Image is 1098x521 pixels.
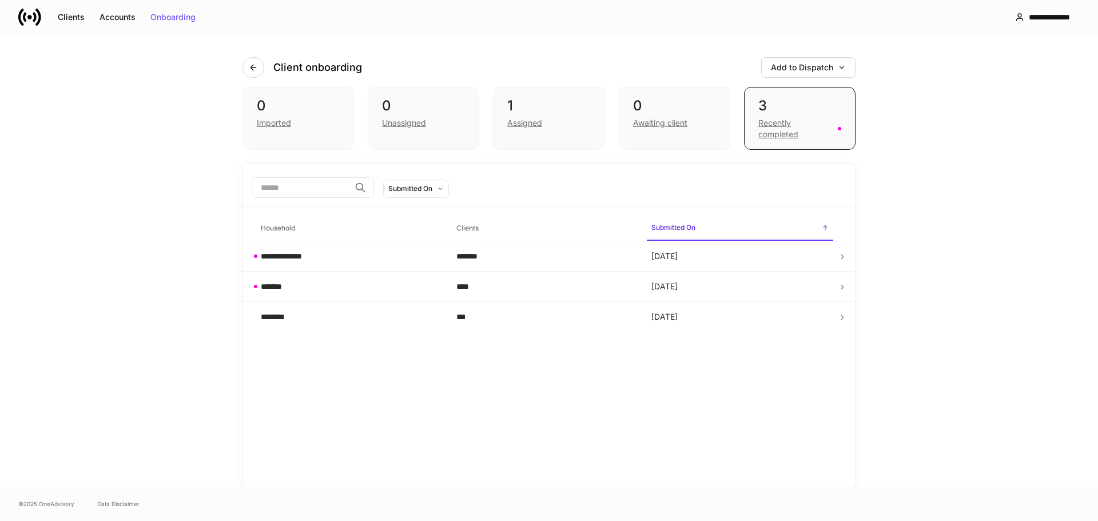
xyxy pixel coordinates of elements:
div: 0Unassigned [368,87,479,150]
div: 0 [257,97,340,115]
div: Clients [58,13,85,21]
div: 1 [507,97,590,115]
div: Submitted On [388,183,432,194]
div: 0 [633,97,716,115]
td: [DATE] [642,241,838,272]
button: Submitted On [383,180,449,198]
td: [DATE] [642,272,838,302]
h6: Clients [456,222,479,233]
div: 3Recently completed [744,87,856,150]
button: Accounts [92,8,143,26]
td: [DATE] [642,302,838,332]
h4: Client onboarding [273,61,362,74]
a: Data Disclaimer [97,499,140,508]
h6: Submitted On [651,222,695,233]
h6: Household [261,222,295,233]
div: 0Imported [242,87,354,150]
span: Submitted On [647,216,833,241]
div: 0Awaiting client [619,87,730,150]
div: Add to Dispatch [771,63,846,71]
div: 0 [382,97,465,115]
span: Household [256,217,443,240]
div: Recently completed [758,117,831,140]
div: 1Assigned [493,87,604,150]
span: © 2025 OneAdvisory [18,499,74,508]
div: Accounts [100,13,136,21]
button: Clients [50,8,92,26]
button: Onboarding [143,8,203,26]
div: Unassigned [382,117,426,129]
div: Imported [257,117,291,129]
div: 3 [758,97,841,115]
div: Onboarding [150,13,196,21]
div: Awaiting client [633,117,687,129]
div: Assigned [507,117,542,129]
span: Clients [452,217,638,240]
button: Add to Dispatch [761,57,856,78]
